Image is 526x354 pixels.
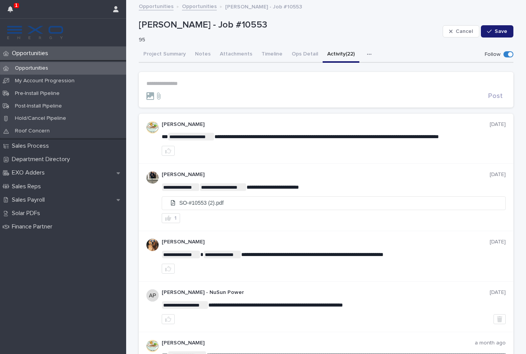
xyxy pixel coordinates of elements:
p: Department Directory [9,156,76,163]
p: Finance Partner [9,223,58,230]
p: 95 [139,37,437,43]
p: [PERSON_NAME] [162,340,475,346]
p: Solar PDFs [9,210,46,217]
span: Save [495,29,507,34]
button: 1 [162,213,180,223]
p: EXO Adders [9,169,51,176]
p: [DATE] [490,121,506,128]
p: [PERSON_NAME] - NuSun Power [162,289,490,296]
button: Activity (22) [323,47,359,63]
p: [PERSON_NAME] - Job #10553 [225,2,302,10]
p: [DATE] [490,171,506,178]
a: Opportunities [182,2,217,10]
p: [PERSON_NAME] [162,239,490,245]
button: Ops Detail [287,47,323,63]
img: HLEkh3yDQU29nRww0uud [146,171,159,184]
p: [DATE] [490,289,506,296]
div: 1 [174,215,177,221]
img: 5pITS8clS0yifm6JjmQ8 [146,340,159,352]
p: [PERSON_NAME] - Job #10553 [139,20,440,31]
button: Delete post [494,314,506,324]
button: Cancel [443,25,479,38]
a: Opportunities [139,2,174,10]
div: 1 [8,5,18,18]
a: SO-#10553 (2).pdf [162,197,505,210]
p: [PERSON_NAME] [162,121,490,128]
p: Follow [485,51,500,58]
li: SO-#10553 (2).pdf [162,197,505,209]
p: Sales Payroll [9,196,51,204]
p: Hold/Cancel Pipeline [9,115,72,122]
p: Sales Process [9,142,55,150]
p: Roof Concern [9,128,56,134]
button: like this post [162,146,175,156]
button: Timeline [257,47,287,63]
p: Opportunities [9,50,54,57]
p: Opportunities [9,65,54,72]
span: Post [488,93,503,100]
p: [DATE] [490,239,506,245]
button: Attachments [215,47,257,63]
span: Cancel [456,29,473,34]
p: My Account Progression [9,78,81,84]
button: like this post [162,264,175,274]
button: Notes [190,47,215,63]
img: 7U0BFPerRGyG20ppMez3 [146,239,159,251]
p: a month ago [475,340,506,346]
p: Pre-Install Pipeline [9,90,66,97]
button: like this post [162,314,175,324]
img: FKS5r6ZBThi8E5hshIGi [6,25,64,40]
button: Save [481,25,513,38]
p: Sales Reps [9,183,47,190]
p: [PERSON_NAME] [162,171,490,178]
p: 1 [15,3,18,8]
img: 5pITS8clS0yifm6JjmQ8 [146,121,159,134]
p: Post-Install Pipeline [9,103,68,109]
button: Post [485,93,506,100]
button: Project Summary [139,47,190,63]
